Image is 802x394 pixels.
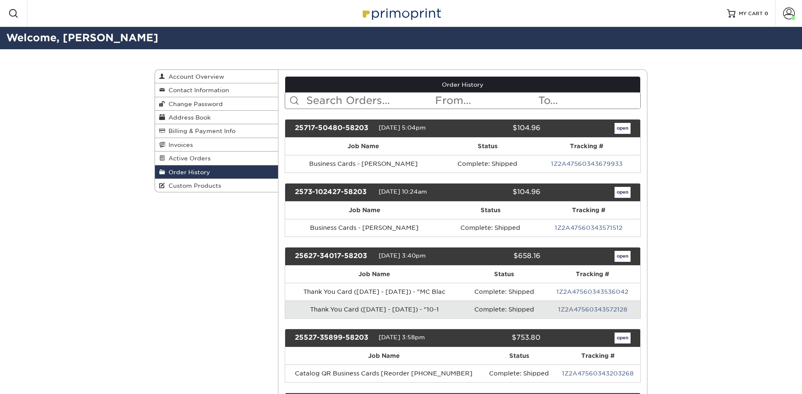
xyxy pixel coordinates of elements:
span: Active Orders [165,155,211,162]
div: 2573-102427-58203 [289,187,379,198]
a: 1Z2A47560343679933 [551,160,623,167]
div: $104.96 [456,187,546,198]
span: MY CART [739,10,763,17]
th: Status [483,347,555,365]
a: Change Password [155,97,278,111]
span: Change Password [165,101,223,107]
div: $658.16 [456,251,546,262]
td: Complete: Shipped [442,155,533,173]
th: Job Name [285,266,464,283]
a: Order History [285,77,641,93]
img: Primoprint [359,4,443,22]
a: 1Z2A47560343572128 [558,306,627,313]
span: [DATE] 3:58pm [379,334,425,341]
th: Job Name [285,347,483,365]
span: Address Book [165,114,211,121]
a: Order History [155,165,278,179]
a: Billing & Payment Info [155,124,278,138]
th: Tracking # [537,202,640,219]
a: 1Z2A47560343203268 [562,370,634,377]
input: To... [537,93,640,109]
a: Address Book [155,111,278,124]
td: Thank You Card ([DATE] - [DATE]) - "10-1 [285,301,464,318]
a: Invoices [155,138,278,152]
input: Search Orders... [305,93,435,109]
div: 25627-34017-58203 [289,251,379,262]
span: Custom Products [165,182,221,189]
span: [DATE] 10:24am [379,188,427,195]
a: Custom Products [155,179,278,192]
span: Billing & Payment Info [165,128,235,134]
a: open [615,251,631,262]
a: 1Z2A47560343571512 [555,224,623,231]
a: Contact Information [155,83,278,97]
th: Tracking # [555,347,640,365]
span: Account Overview [165,73,224,80]
input: From... [434,93,537,109]
a: Account Overview [155,70,278,83]
th: Status [444,202,537,219]
div: 25527-35899-58203 [289,333,379,343]
th: Tracking # [533,138,640,155]
div: 25717-50480-58203 [289,123,379,134]
span: [DATE] 5:04pm [379,124,426,131]
div: $104.96 [456,123,546,134]
a: open [615,187,631,198]
td: Business Cards - [PERSON_NAME] [285,219,444,237]
span: [DATE] 3:40pm [379,252,426,259]
th: Job Name [285,138,442,155]
th: Status [442,138,533,155]
td: Complete: Shipped [444,219,537,237]
span: Contact Information [165,87,229,93]
th: Tracking # [545,266,640,283]
td: Complete: Shipped [483,365,555,382]
a: open [615,333,631,343]
th: Job Name [285,202,444,219]
td: Catalog QR Business Cards [Reorder [PHONE_NUMBER] [285,365,483,382]
div: $753.80 [456,333,546,343]
a: open [615,123,631,134]
span: Invoices [165,141,193,148]
th: Status [464,266,545,283]
td: Business Cards - [PERSON_NAME] [285,155,442,173]
span: Order History [165,169,210,176]
a: Active Orders [155,152,278,165]
td: Complete: Shipped [464,283,545,301]
td: Thank You Card ([DATE] - [DATE]) - "MC Blac [285,283,464,301]
a: 1Z2A47560343536042 [556,288,628,295]
td: Complete: Shipped [464,301,545,318]
span: 0 [765,11,768,16]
